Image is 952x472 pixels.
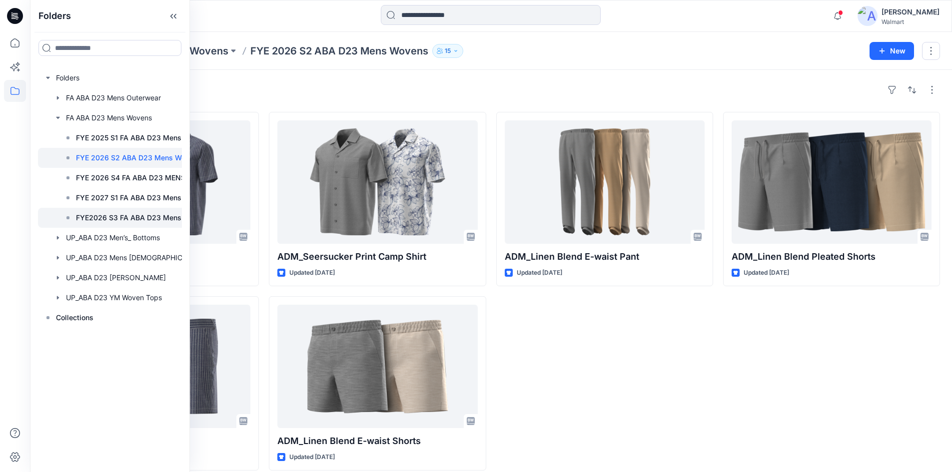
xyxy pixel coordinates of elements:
p: Updated [DATE] [289,452,335,463]
p: 15 [445,45,451,56]
p: FYE 2026 S2 ABA D23 Mens Wovens [250,44,428,58]
p: FYE 2025 S1 FA ABA D23 Mens Wovens [76,132,210,144]
p: ADM_Linen Blend E-waist Pant [505,250,705,264]
a: ADM_Seersucker Print Camp Shirt [277,120,477,244]
p: ADM_Linen Blend E-waist Shorts [277,434,477,448]
div: [PERSON_NAME] [882,6,940,18]
a: ADM_Linen Blend E-waist Pant [505,120,705,244]
p: Updated [DATE] [744,268,789,278]
p: Collections [56,312,93,324]
p: Updated [DATE] [517,268,562,278]
a: ADM_Linen Blend E-waist Shorts [277,305,477,428]
p: FYE2026 S3 FA ABA D23 Mens Wovens [76,212,210,224]
p: FYE 2027 S1 FA ABA D23 Mens Wovens [76,192,210,204]
p: Updated [DATE] [289,268,335,278]
button: 15 [432,44,463,58]
div: Walmart [882,18,940,25]
p: ADM_Linen Blend Pleated Shorts [732,250,932,264]
p: FYE 2026 S2 ABA D23 Mens Wovens [76,152,201,164]
button: New [870,42,914,60]
p: ADM_Seersucker Print Camp Shirt [277,250,477,264]
a: ADM_Linen Blend Pleated Shorts [732,120,932,244]
p: FYE 2026 S4 FA ABA D23 MENS WOVENS [76,172,212,184]
img: avatar [858,6,878,26]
